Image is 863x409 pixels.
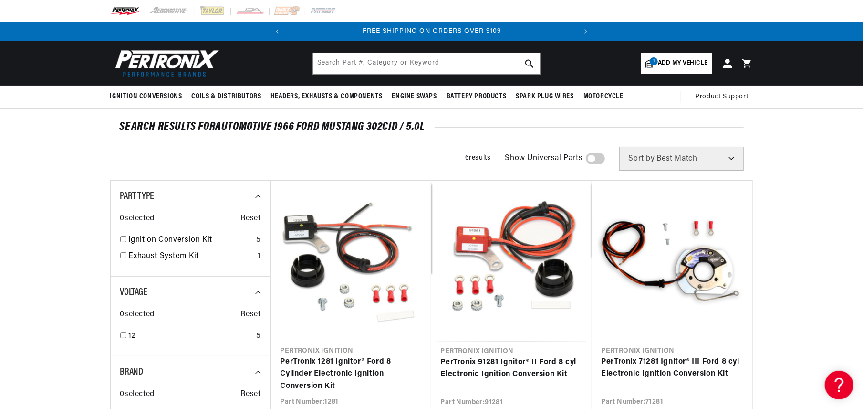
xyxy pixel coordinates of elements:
[110,92,182,102] span: Ignition Conversions
[579,86,628,108] summary: Motorcycle
[287,26,577,37] div: 2 of 2
[516,92,574,102] span: Spark Plug Wires
[86,22,777,41] slideshow-component: Translation missing: en.sections.announcements.announcement_bar
[192,92,261,102] span: Coils & Distributors
[258,250,261,263] div: 1
[187,86,266,108] summary: Coils & Distributors
[313,53,540,74] input: Search Part #, Category or Keyword
[658,59,707,68] span: Add my vehicle
[256,330,261,343] div: 5
[110,47,220,80] img: Pertronix
[696,92,749,102] span: Product Support
[287,26,577,37] div: Announcement
[266,86,387,108] summary: Headers, Exhausts & Components
[120,367,143,377] span: Brand
[441,356,582,381] a: PerTronix 91281 Ignitor® II Ford 8 cyl Electronic Ignition Conversion Kit
[268,22,287,41] button: Translation missing: en.sections.announcements.previous_announcement
[392,92,437,102] span: Engine Swaps
[447,92,507,102] span: Battery Products
[519,53,540,74] button: search button
[120,122,744,132] div: SEARCH RESULTS FOR Automotive 1966 Ford Mustang 302cid / 5.0L
[271,92,383,102] span: Headers, Exhausts & Components
[641,53,712,74] a: 1Add my vehicle
[696,86,753,108] summary: Product Support
[120,213,155,225] span: 0 selected
[241,309,261,321] span: Reset
[602,356,743,380] a: PerTronix 71281 Ignitor® III Ford 8 cyl Electronic Ignition Conversion Kit
[129,250,254,263] a: Exhaust System Kit
[511,86,579,108] summary: Spark Plug Wires
[129,330,252,343] a: 12
[576,22,595,41] button: Translation missing: en.sections.announcements.next_announcement
[629,155,655,162] span: Sort by
[129,234,252,247] a: Ignition Conversion Kit
[120,388,155,401] span: 0 selected
[281,356,422,393] a: PerTronix 1281 Ignitor® Ford 8 Cylinder Electronic Ignition Conversion Kit
[583,92,624,102] span: Motorcycle
[387,86,442,108] summary: Engine Swaps
[619,147,744,171] select: Sort by
[465,154,491,161] span: 6 results
[120,288,147,297] span: Voltage
[241,213,261,225] span: Reset
[363,28,501,35] span: FREE SHIPPING ON ORDERS OVER $109
[241,388,261,401] span: Reset
[120,309,155,321] span: 0 selected
[256,234,261,247] div: 5
[505,152,583,165] span: Show Universal Parts
[110,86,187,108] summary: Ignition Conversions
[442,86,511,108] summary: Battery Products
[650,57,658,65] span: 1
[120,192,154,201] span: Part Type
